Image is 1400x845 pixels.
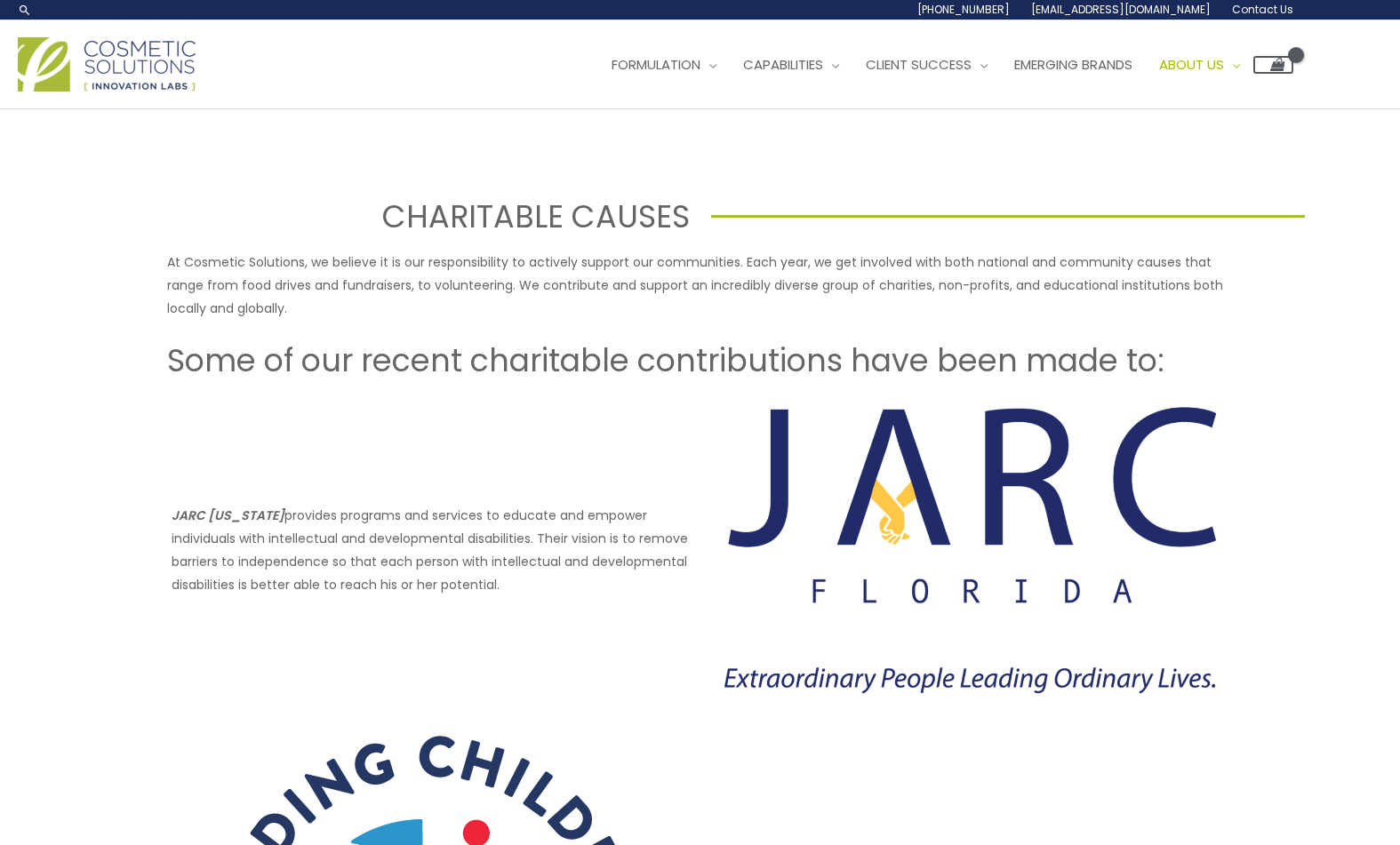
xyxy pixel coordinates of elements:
[172,504,690,596] p: provides programs and services to educate and empower individuals with intellectual and developme...
[1014,55,1132,74] span: Emerging Brands
[1232,2,1293,17] span: Contact Us
[18,3,32,17] a: Search icon link
[866,55,972,74] span: Client Success
[172,506,284,524] strong: JARC [US_STATE]
[95,195,689,238] h1: CHARITABLE CAUSES
[1253,56,1293,74] a: View Shopping Cart, empty
[1031,2,1211,17] span: [EMAIL_ADDRESS][DOMAIN_NAME]
[1146,38,1253,92] a: About Us
[917,2,1010,17] span: [PHONE_NUMBER]
[852,38,1001,92] a: Client Success
[743,55,823,74] span: Capabilities
[167,251,1234,320] p: At Cosmetic Solutions, we believe it is our responsibility to actively support our communities. E...
[730,38,852,92] a: Capabilities
[18,37,196,92] img: Cosmetic Solutions Logo
[585,38,1293,92] nav: Site Navigation
[167,340,1234,381] h2: Some of our recent charitable contributions have been made to:
[1159,55,1224,74] span: About Us
[1001,38,1146,92] a: Emerging Brands
[612,55,700,74] span: Formulation
[598,38,730,92] a: Formulation
[711,403,1229,698] img: Charitable Causes JARC Florida Logo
